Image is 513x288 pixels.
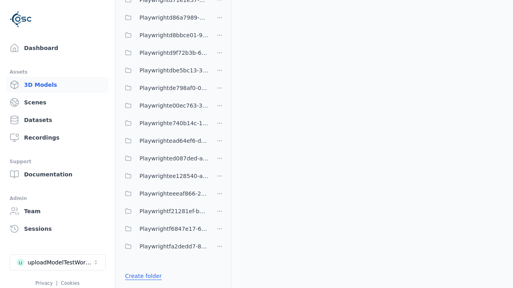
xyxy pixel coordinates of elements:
div: u [16,258,24,266]
span: Playwrightead64ef6-db1b-4d5a-b49f-5bade78b8f72 [139,136,208,146]
button: Select a workspace [10,254,106,270]
button: Playwrightfa2dedd7-83d1-48b2-a06f-a16c3db01942 [120,238,208,254]
div: uploadModelTestWorkspace [28,258,93,266]
span: Playwrightfa2dedd7-83d1-48b2-a06f-a16c3db01942 [139,242,208,251]
button: Playwrightde798af0-0a13-4792-ac1d-0e6eb1e31492 [120,80,208,96]
img: Logo [10,8,32,30]
button: Playwrightd86a7989-a27e-4cc3-9165-73b2f9dacd14 [120,10,208,26]
span: Playwrighte740b14c-14da-4387-887c-6b8e872d97ef [139,118,208,128]
a: Privacy [35,280,53,286]
button: Playwrighte00ec763-3b0b-4d03-9489-ed8b5d98d4c1 [120,98,208,114]
span: Playwrighteeeaf866-269f-4b5e-b563-26faa539d0cd [139,189,208,198]
button: Playwrightead64ef6-db1b-4d5a-b49f-5bade78b8f72 [120,133,208,149]
a: Team [6,203,109,219]
div: Support [10,157,105,166]
button: Playwrightf6847e17-6f9b-42ed-b81f-0b69b1da4f4a [120,221,208,237]
a: Documentation [6,166,109,182]
span: Playwrightf6847e17-6f9b-42ed-b81f-0b69b1da4f4a [139,224,208,234]
span: Playwrighte00ec763-3b0b-4d03-9489-ed8b5d98d4c1 [139,101,208,110]
span: Playwrightf21281ef-bbe4-4d9a-bb9a-5ca1779a30ca [139,206,208,216]
button: Playwrighte740b14c-14da-4387-887c-6b8e872d97ef [120,115,208,131]
a: Scenes [6,94,109,110]
button: Create folder [120,269,167,283]
span: Playwrightd9f72b3b-66f5-4fd0-9c49-a6be1a64c72c [139,48,208,58]
a: Cookies [61,280,80,286]
button: Playwrighteeeaf866-269f-4b5e-b563-26faa539d0cd [120,186,208,202]
span: Playwrightde798af0-0a13-4792-ac1d-0e6eb1e31492 [139,83,208,93]
a: 3D Models [6,77,109,93]
a: Sessions [6,221,109,237]
a: Recordings [6,130,109,146]
a: Create folder [125,272,162,280]
button: Playwrightdbe5bc13-38ef-4d2f-9329-2437cdbf626b [120,62,208,78]
span: Playwrightd86a7989-a27e-4cc3-9165-73b2f9dacd14 [139,13,208,22]
button: Playwrightd9f72b3b-66f5-4fd0-9c49-a6be1a64c72c [120,45,208,61]
div: Assets [10,67,105,77]
span: Playwrightee128540-aad7-45a2-a070-fbdd316a1489 [139,171,208,181]
a: Datasets [6,112,109,128]
button: Playwrightd8bbce01-9637-468c-8f59-1050d21f77ba [120,27,208,43]
div: Admin [10,194,105,203]
span: Playwrightd8bbce01-9637-468c-8f59-1050d21f77ba [139,30,208,40]
button: Playwrightf21281ef-bbe4-4d9a-bb9a-5ca1779a30ca [120,203,208,219]
button: Playwrightee128540-aad7-45a2-a070-fbdd316a1489 [120,168,208,184]
button: Playwrighted087ded-a26a-4a83-8be4-6dc480afe69a [120,150,208,166]
span: Playwrighted087ded-a26a-4a83-8be4-6dc480afe69a [139,154,208,163]
span: Playwrightdbe5bc13-38ef-4d2f-9329-2437cdbf626b [139,66,208,75]
a: Dashboard [6,40,109,56]
span: | [56,280,58,286]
